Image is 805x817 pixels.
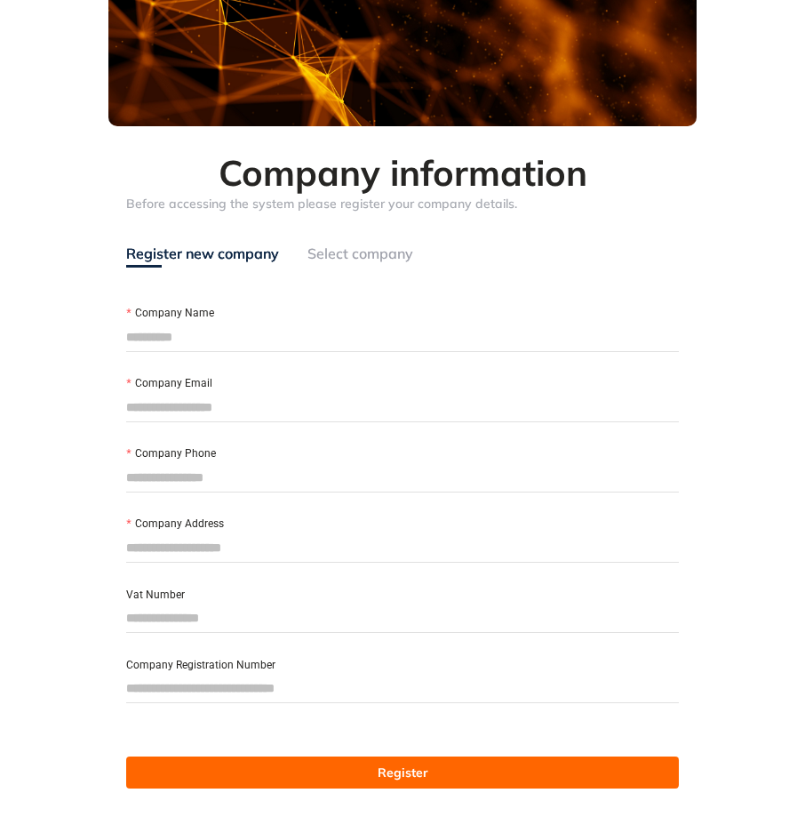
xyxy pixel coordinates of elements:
label: Vat Number [126,587,185,604]
h2: Company information [126,151,679,194]
span: Before accessing the system please register your company details. [126,196,517,212]
button: Register [126,757,679,789]
div: Select company [307,243,413,265]
div: Register new company [126,243,279,265]
label: Company Registration Number [126,657,275,674]
label: Company Phone [126,445,215,462]
span: Register [378,763,428,782]
input: Vat Number [126,605,679,631]
input: Company Phone [126,464,679,491]
input: Company Name [126,324,679,350]
label: Company Address [126,516,223,533]
label: Company Email [126,375,211,392]
input: Company Address [126,534,679,561]
input: Company Email [126,394,679,421]
input: Company Registration Number [126,675,679,701]
label: Company Name [126,305,213,322]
